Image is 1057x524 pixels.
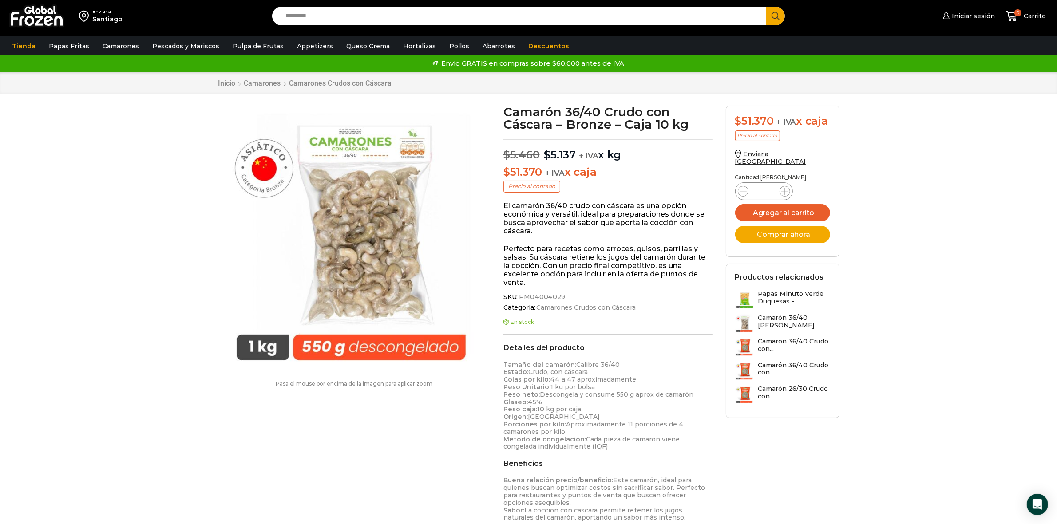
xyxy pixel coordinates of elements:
[8,38,40,55] a: Tienda
[545,169,565,177] span: + IVA
[218,79,392,87] nav: Breadcrumb
[503,405,537,413] strong: Peso caja:
[218,381,491,387] p: Pasa el mouse por encima de la imagen para aplicar zoom
[503,375,550,383] strong: Colas por kilo:
[342,38,394,55] a: Queso Crema
[98,38,143,55] a: Camarones
[735,115,830,128] div: x caja
[735,114,742,127] span: $
[1004,6,1048,27] a: 0 Carrito
[735,314,830,333] a: Camarón 36/40 [PERSON_NAME]...
[766,7,785,25] button: Search button
[503,165,510,178] span: $
[503,139,713,162] p: x kg
[758,385,830,400] h3: Camarón 26/30 Crudo con...
[503,420,566,428] strong: Porciones por kilo:
[735,150,806,165] a: Enviar a [GEOGRAPHIC_DATA]
[735,204,830,221] button: Agregar al carrito
[244,79,281,87] a: Camarones
[445,38,474,55] a: Pollos
[503,361,713,451] p: Calibre 36/40 Crudo, con cáscara 44 a 47 aproximadamente 1 kg por bolsa Descongela y consume 550 ...
[544,148,576,161] bdi: 5.137
[79,8,92,24] img: address-field-icon.svg
[535,304,636,311] a: Camarones Crudos con Cáscara
[503,201,713,236] p: El camarón 36/40 crudo con cáscara es una opción económica y versátil, ideal para preparaciones d...
[524,38,574,55] a: Descuentos
[503,181,560,192] p: Precio al contado
[44,38,94,55] a: Papas Fritas
[478,38,519,55] a: Abarrotes
[1021,12,1046,20] span: Carrito
[503,106,713,130] h1: Camarón 36/40 Crudo con Cáscara – Bronze – Caja 10 kg
[518,293,565,301] span: PM04004029
[758,362,830,377] h3: Camarón 36/40 Crudo con...
[503,293,713,301] span: SKU:
[579,151,598,160] span: + IVA
[777,118,796,126] span: + IVA
[503,413,528,421] strong: Origen:
[503,319,713,325] p: En stock
[735,174,830,181] p: Cantidad [PERSON_NAME]
[92,15,123,24] div: Santiago
[503,244,713,287] p: Perfecto para recetas como arroces, guisos, parrillas y salsas. Su cáscara retiene los jugos del ...
[503,165,542,178] bdi: 51.370
[503,390,540,398] strong: Peso neto:
[503,398,528,406] strong: Glaseo:
[735,226,830,243] button: Comprar ahora
[503,304,713,311] span: Categoría:
[503,459,713,468] h2: Beneficios
[503,148,510,161] span: $
[148,38,224,55] a: Pescados y Mariscos
[735,130,780,141] p: Precio al contado
[228,38,288,55] a: Pulpa de Frutas
[399,38,440,55] a: Hortalizas
[503,476,613,484] strong: Buena relación precio/beneficio:
[293,38,337,55] a: Appetizers
[758,338,830,353] h3: Camarón 36/40 Crudo con...
[503,506,524,514] strong: Sabor:
[941,7,995,25] a: Iniciar sesión
[758,290,830,305] h3: Papas Minuto Verde Duquesas -...
[503,383,550,391] strong: Peso Unitario:
[503,477,713,521] p: Este camarón, ideal para quienes buscan optimizar costos sin sacrificar sabor. Perfecto para rest...
[503,361,576,369] strong: Tamaño del camarón:
[544,148,550,161] span: $
[735,385,830,404] a: Camarón 26/30 Crudo con...
[92,8,123,15] div: Enviar a
[503,148,540,161] bdi: 5.460
[289,79,392,87] a: Camarones Crudos con Cáscara
[735,362,830,381] a: Camarón 36/40 Crudo con...
[950,12,995,20] span: Iniciar sesión
[218,106,484,372] img: Camarón 36/40 RHLSO Bronze
[1014,9,1021,16] span: 0
[1027,494,1048,515] div: Open Intercom Messenger
[758,314,830,329] h3: Camarón 36/40 [PERSON_NAME]...
[503,368,528,376] strong: Estado:
[218,79,236,87] a: Inicio
[503,435,586,443] strong: Método de congelación:
[735,290,830,309] a: Papas Minuto Verde Duquesas -...
[503,343,713,352] h2: Detalles del producto
[735,114,774,127] bdi: 51.370
[756,185,772,197] input: Product quantity
[735,273,824,281] h2: Productos relacionados
[735,338,830,357] a: Camarón 36/40 Crudo con...
[503,166,713,179] p: x caja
